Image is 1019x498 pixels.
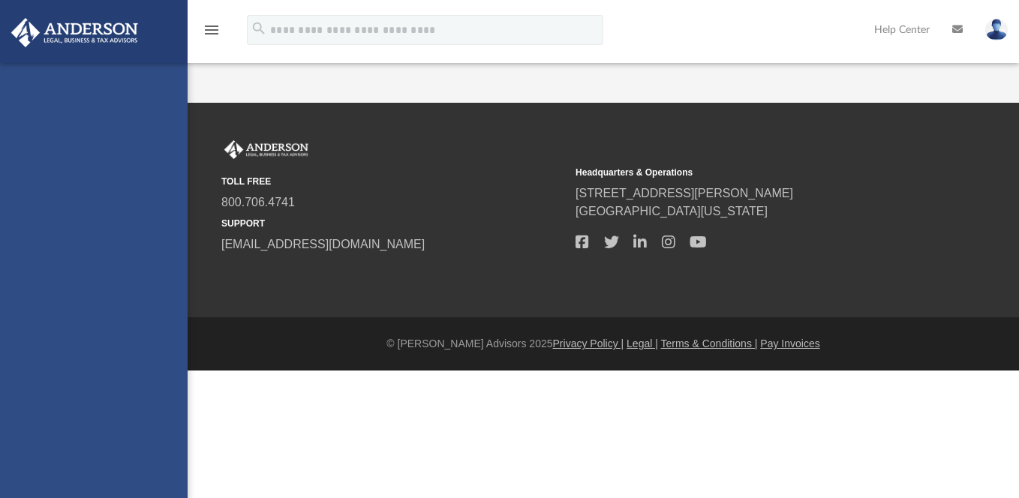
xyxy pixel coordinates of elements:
img: User Pic [985,19,1008,40]
small: Headquarters & Operations [576,166,919,179]
a: [EMAIL_ADDRESS][DOMAIN_NAME] [221,238,425,250]
a: Pay Invoices [760,337,819,349]
img: Anderson Advisors Platinum Portal [7,18,143,47]
a: Legal | [627,337,658,349]
a: [GEOGRAPHIC_DATA][US_STATE] [576,205,768,217]
a: menu [203,28,221,39]
a: Terms & Conditions | [661,337,758,349]
a: Privacy Policy | [553,337,624,349]
small: TOLL FREE [221,175,565,188]
img: Anderson Advisors Platinum Portal [221,140,311,160]
i: search [251,20,267,37]
i: menu [203,21,221,39]
div: © [PERSON_NAME] Advisors 2025 [188,336,1019,352]
small: SUPPORT [221,217,565,230]
a: [STREET_ADDRESS][PERSON_NAME] [576,187,793,199]
a: 800.706.4741 [221,196,295,208]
